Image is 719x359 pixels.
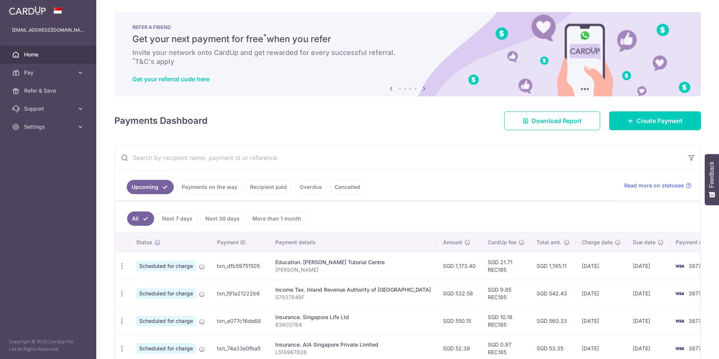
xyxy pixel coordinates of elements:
[245,180,292,194] a: Recipient paid
[672,316,687,326] img: Bank Card
[24,105,74,113] span: Support
[275,259,431,266] div: Education. [PERSON_NAME] Tutorial Centre
[24,87,74,94] span: Refer & Save
[437,307,482,335] td: SGD 550.15
[211,252,269,280] td: txn_dfb59751505
[689,263,701,269] span: 3877
[157,211,197,226] a: Next 7 days
[672,289,687,298] img: Bank Card
[275,348,431,356] p: L518967826
[136,288,196,299] span: Scheduled for charge
[275,294,431,301] p: S7937849F
[275,313,431,321] div: Insurance. Singapore Life Ltd
[437,252,482,280] td: SGD 1,173.40
[531,252,576,280] td: SGD 1,195.11
[114,12,701,96] img: RAF banner
[132,75,209,83] a: Get your referral code here
[275,341,431,348] div: Insurance. AIA Singapore Private Limited
[624,182,692,189] a: Read more on statuses
[330,180,365,194] a: Cancelled
[443,239,462,246] span: Amount
[211,307,269,335] td: txn_e077c16da68
[689,318,701,324] span: 3877
[705,154,719,205] button: Feedback - Show survey
[672,262,687,271] img: Bank Card
[488,239,516,246] span: CardUp fee
[689,290,701,297] span: 3877
[177,180,242,194] a: Payments on the way
[295,180,327,194] a: Overdue
[627,280,670,307] td: [DATE]
[136,261,196,271] span: Scheduled for charge
[24,51,74,58] span: Home
[132,33,683,45] h5: Get your next payment for free when you refer
[576,280,627,307] td: [DATE]
[24,123,74,131] span: Settings
[275,321,431,329] p: 83603764
[437,280,482,307] td: SGD 532.58
[504,111,600,130] a: Download Report
[633,239,655,246] span: Due date
[114,114,208,128] h4: Payments Dashboard
[127,211,154,226] a: All
[211,280,269,307] td: txn_191a21222b6
[136,343,196,354] span: Scheduled for charge
[531,280,576,307] td: SGD 542.43
[132,24,683,30] p: REFER A FRIEND
[482,252,531,280] td: SGD 21.71 REC185
[115,146,683,170] input: Search by recipient name, payment id or reference
[537,239,561,246] span: Total amt.
[9,6,46,15] img: CardUp
[211,233,269,252] th: Payment ID
[24,69,74,76] span: Pay
[582,239,613,246] span: Charge date
[275,266,431,274] p: [PERSON_NAME]
[576,307,627,335] td: [DATE]
[12,26,84,34] p: [EMAIL_ADDRESS][DOMAIN_NAME]
[200,211,244,226] a: Next 30 days
[576,252,627,280] td: [DATE]
[132,48,683,66] h6: Invite your network onto CardUp and get rewarded for every successful referral. T&C's apply
[708,161,715,188] span: Feedback
[482,307,531,335] td: SGD 10.18 REC185
[624,182,684,189] span: Read more on statuses
[482,280,531,307] td: SGD 9.85 REC185
[269,233,437,252] th: Payment details
[127,180,174,194] a: Upcoming
[637,116,683,125] span: Create Payment
[136,239,152,246] span: Status
[275,286,431,294] div: Income Tax. Inland Revenue Authority of [GEOGRAPHIC_DATA]
[532,116,582,125] span: Download Report
[671,336,711,355] iframe: Opens a widget where you can find more information
[247,211,306,226] a: More than 1 month
[609,111,701,130] a: Create Payment
[627,307,670,335] td: [DATE]
[531,307,576,335] td: SGD 560.33
[136,316,196,326] span: Scheduled for charge
[627,252,670,280] td: [DATE]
